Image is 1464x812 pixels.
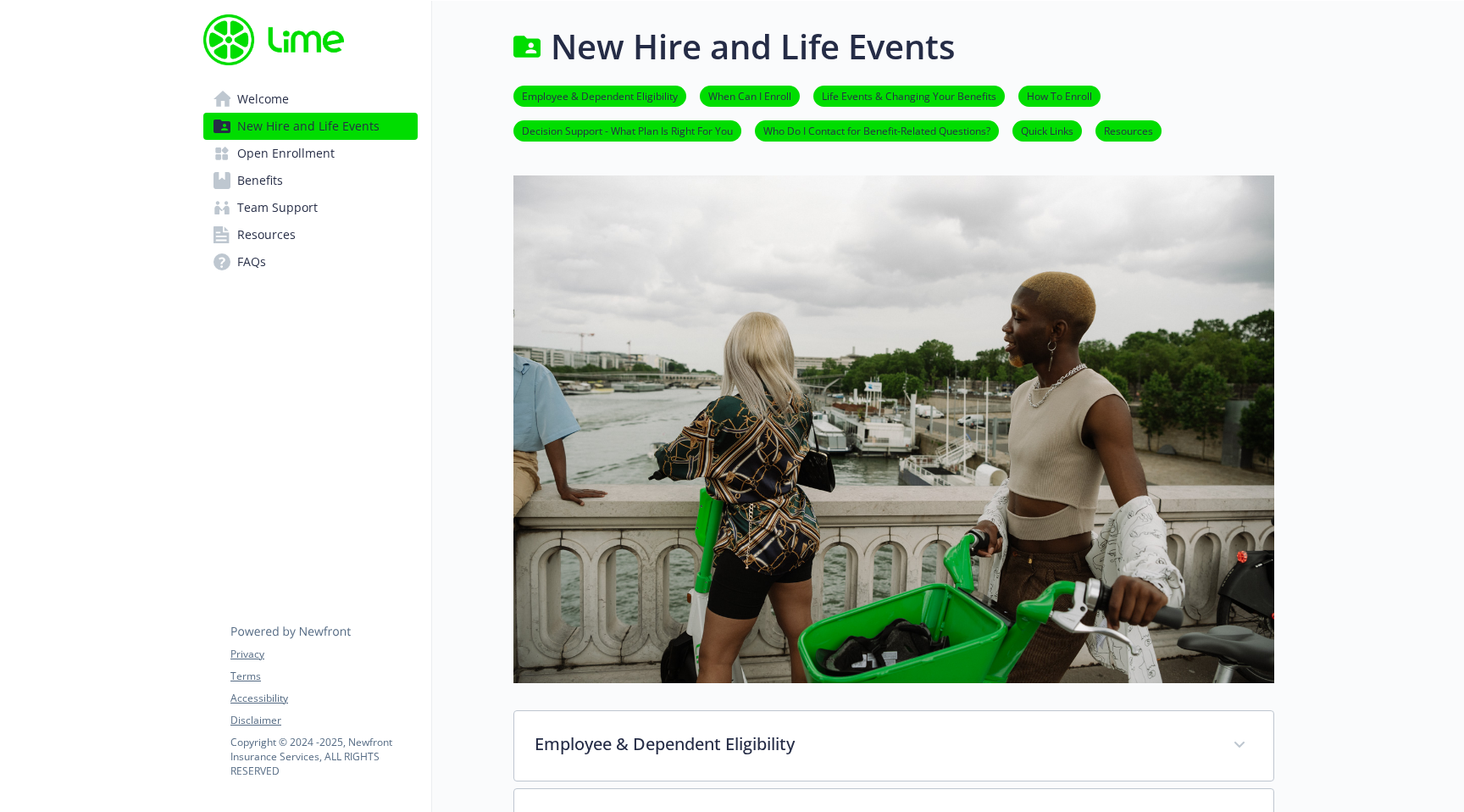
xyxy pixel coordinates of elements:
span: Benefits [237,167,283,194]
a: Who Do I Contact for Benefit-Related Questions? [755,122,999,138]
a: New Hire and Life Events [203,113,418,140]
a: Resources [203,221,418,248]
a: Welcome [203,86,418,113]
a: Team Support [203,194,418,221]
span: FAQs [237,248,266,275]
a: Accessibility [230,691,417,706]
div: Employee & Dependent Eligibility [514,711,1273,781]
a: Open Enrollment [203,140,418,167]
a: Employee & Dependent Eligibility [513,87,686,103]
span: Resources [237,221,296,248]
span: Open Enrollment [237,140,335,167]
span: New Hire and Life Events [237,113,380,140]
p: Copyright © 2024 - 2025 , Newfront Insurance Services, ALL RIGHTS RESERVED [230,735,417,778]
span: Team Support [237,194,318,221]
a: Terms [230,669,417,684]
h1: New Hire and Life Events [551,21,955,72]
a: Life Events & Changing Your Benefits [813,87,1005,103]
a: Benefits [203,167,418,194]
a: Disclaimer [230,713,417,728]
span: Welcome [237,86,289,113]
p: Employee & Dependent Eligibility [535,731,1212,757]
a: How To Enroll [1018,87,1101,103]
a: Decision Support - What Plan Is Right For You [513,122,741,138]
a: When Can I Enroll [700,87,800,103]
a: Quick Links [1012,122,1082,138]
img: new hire page banner [513,175,1274,683]
a: FAQs [203,248,418,275]
a: Privacy [230,647,417,662]
a: Resources [1095,122,1162,138]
